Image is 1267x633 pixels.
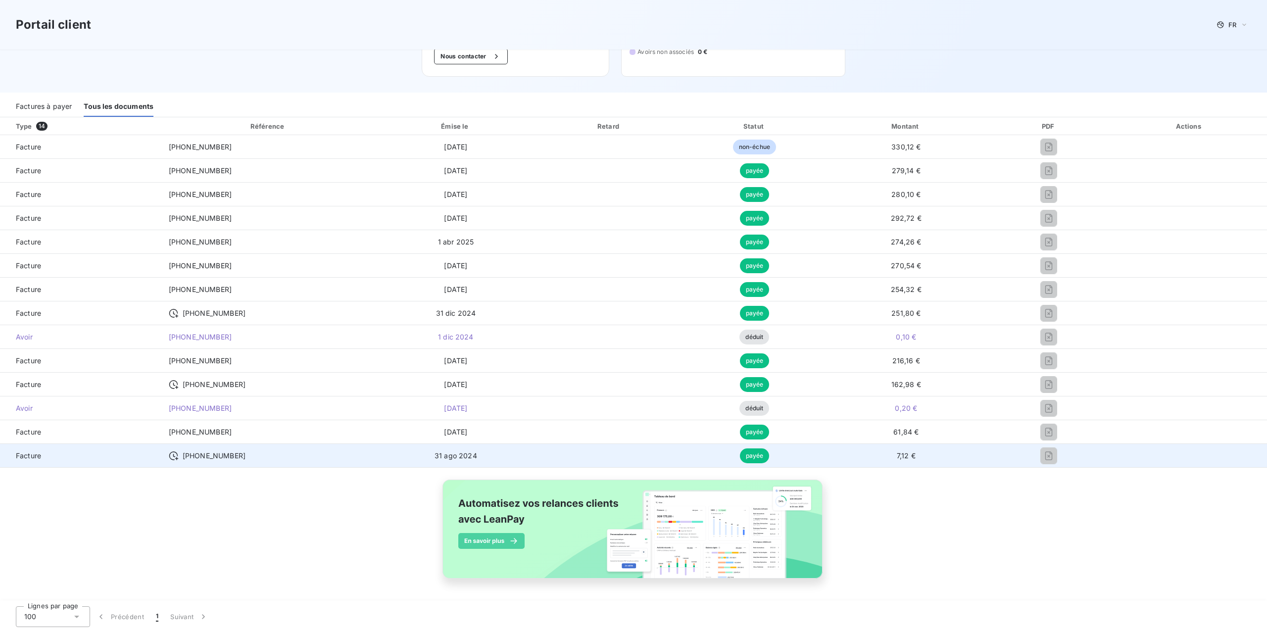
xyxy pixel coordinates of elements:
span: Facture [8,427,153,437]
span: 251,80 € [891,309,921,317]
span: Facture [8,166,153,176]
span: 216,16 € [892,356,920,365]
span: 7,12 € [897,451,916,460]
span: 292,72 € [891,214,922,222]
span: [PHONE_NUMBER] [169,214,232,222]
span: 279,14 € [892,166,921,175]
span: [PHONE_NUMBER] [169,285,232,293]
div: Type [10,121,159,131]
span: [PHONE_NUMBER] [169,190,232,198]
span: payée [740,353,770,368]
span: [PHONE_NUMBER] [169,143,232,151]
span: payée [740,258,770,273]
span: Facture [8,142,153,152]
span: [PHONE_NUMBER] [183,380,245,390]
span: 100 [24,612,36,622]
div: Factures à payer [16,96,72,117]
span: Facture [8,213,153,223]
div: Actions [1114,121,1265,131]
span: Facture [8,356,153,366]
span: 0 € [698,48,707,56]
div: Émise le [378,121,534,131]
span: 31 ago 2024 [435,451,477,460]
span: 270,54 € [891,261,921,270]
span: [DATE] [444,190,467,198]
div: Montant [828,121,984,131]
span: payée [740,377,770,392]
span: 280,10 € [891,190,921,198]
span: Facture [8,380,153,390]
span: 162,98 € [891,380,921,389]
span: [PHONE_NUMBER] [169,404,232,412]
span: 1 [156,612,158,622]
span: [PHONE_NUMBER] [169,333,232,341]
span: FR [1228,21,1236,29]
span: Facture [8,451,153,461]
span: [DATE] [444,404,467,412]
div: PDF [988,121,1110,131]
span: Avoirs non associés [637,48,694,56]
button: Nous contacter [434,49,507,64]
span: non-échue [733,140,776,154]
span: 14 [36,122,48,131]
span: [PHONE_NUMBER] [169,238,232,246]
span: 61,84 € [893,428,919,436]
span: 330,12 € [891,143,921,151]
span: payée [740,448,770,463]
span: 0,20 € [895,404,917,412]
span: 31 dic 2024 [436,309,476,317]
h3: Portail client [16,16,91,34]
span: Avoir [8,332,153,342]
img: banner [434,474,833,595]
div: Retard [537,121,681,131]
span: [DATE] [444,166,467,175]
span: [PHONE_NUMBER] [169,261,232,270]
span: [PHONE_NUMBER] [183,308,245,318]
span: [PHONE_NUMBER] [169,428,232,436]
span: [DATE] [444,214,467,222]
span: Facture [8,237,153,247]
span: payée [740,163,770,178]
span: [DATE] [444,428,467,436]
button: Précédent [90,606,150,627]
div: Statut [684,121,824,131]
span: [PHONE_NUMBER] [183,451,245,461]
span: payée [740,235,770,249]
span: 274,26 € [891,238,921,246]
span: Facture [8,308,153,318]
div: Tous les documents [84,96,153,117]
span: déduit [739,330,769,344]
span: Facture [8,285,153,294]
span: payée [740,425,770,439]
button: 1 [150,606,164,627]
span: payée [740,187,770,202]
span: 254,32 € [891,285,922,293]
span: déduit [739,401,769,416]
button: Suivant [164,606,214,627]
span: Facture [8,261,153,271]
span: [PHONE_NUMBER] [169,356,232,365]
span: [DATE] [444,285,467,293]
span: 1 dic 2024 [438,333,474,341]
span: Avoir [8,403,153,413]
span: [PHONE_NUMBER] [169,166,232,175]
span: [DATE] [444,356,467,365]
span: 1 abr 2025 [438,238,474,246]
span: [DATE] [444,261,467,270]
span: [DATE] [444,143,467,151]
span: Facture [8,190,153,199]
span: payée [740,306,770,321]
div: Référence [250,122,284,130]
span: 0,10 € [896,333,916,341]
span: payée [740,282,770,297]
span: [DATE] [444,380,467,389]
span: payée [740,211,770,226]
